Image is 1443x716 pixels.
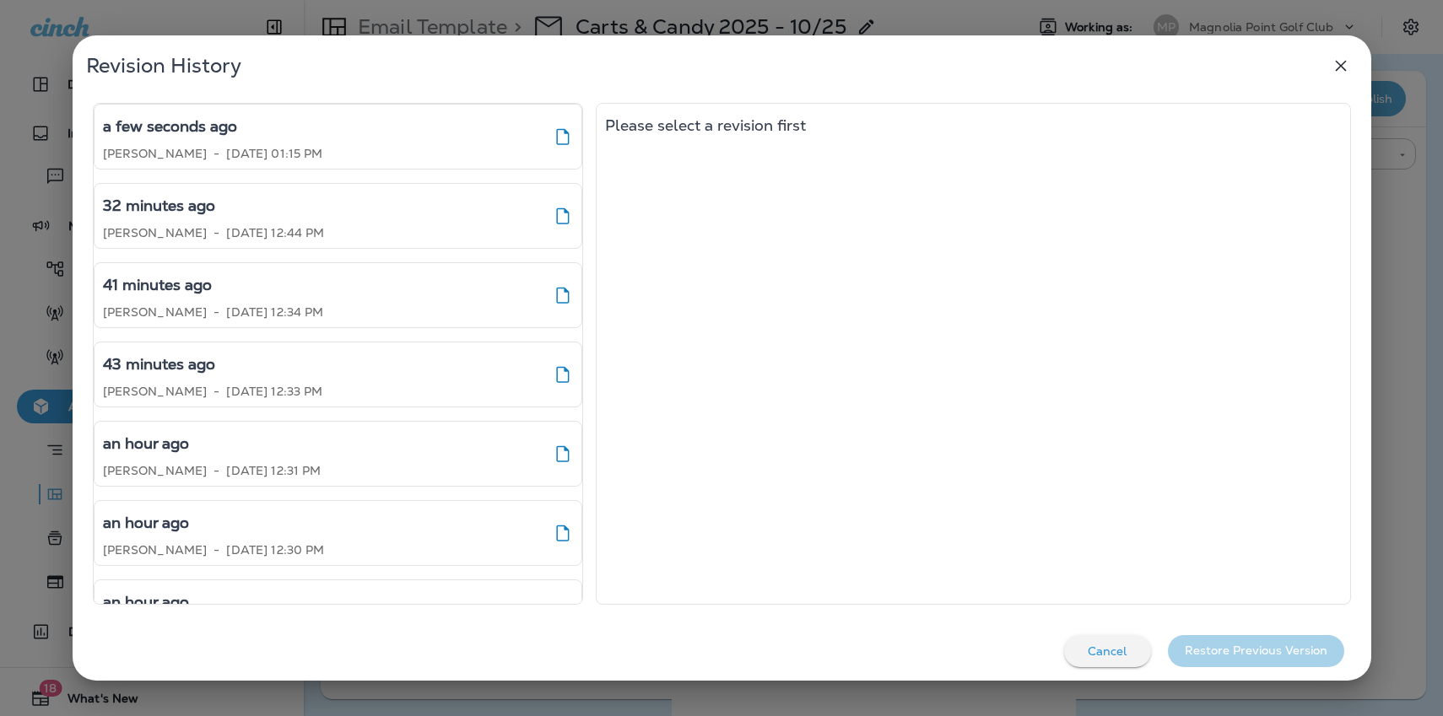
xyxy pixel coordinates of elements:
[103,430,189,457] h5: an hour ago
[605,112,806,139] h5: Please select a revision first
[226,226,324,240] p: [DATE] 12:44 PM
[103,192,215,219] h5: 32 minutes ago
[103,385,208,398] p: [PERSON_NAME]
[213,305,219,319] p: -
[213,226,219,240] p: -
[103,543,208,557] p: [PERSON_NAME]
[213,464,219,477] p: -
[226,464,321,477] p: [DATE] 12:31 PM
[213,147,219,160] p: -
[103,226,208,240] p: [PERSON_NAME]
[226,305,323,319] p: [DATE] 12:34 PM
[103,147,208,160] p: [PERSON_NAME]
[103,589,189,616] h5: an hour ago
[226,147,322,160] p: [DATE] 01:15 PM
[103,305,208,319] p: [PERSON_NAME]
[213,543,219,557] p: -
[1064,635,1151,667] button: Cancel
[103,351,215,378] h5: 43 minutes ago
[226,543,324,557] p: [DATE] 12:30 PM
[103,113,237,140] h5: a few seconds ago
[103,509,189,536] h5: an hour ago
[103,464,208,477] p: [PERSON_NAME]
[1088,644,1127,658] p: Cancel
[226,385,322,398] p: [DATE] 12:33 PM
[86,53,241,78] span: Revision History
[103,272,212,299] h5: 41 minutes ago
[213,385,219,398] p: -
